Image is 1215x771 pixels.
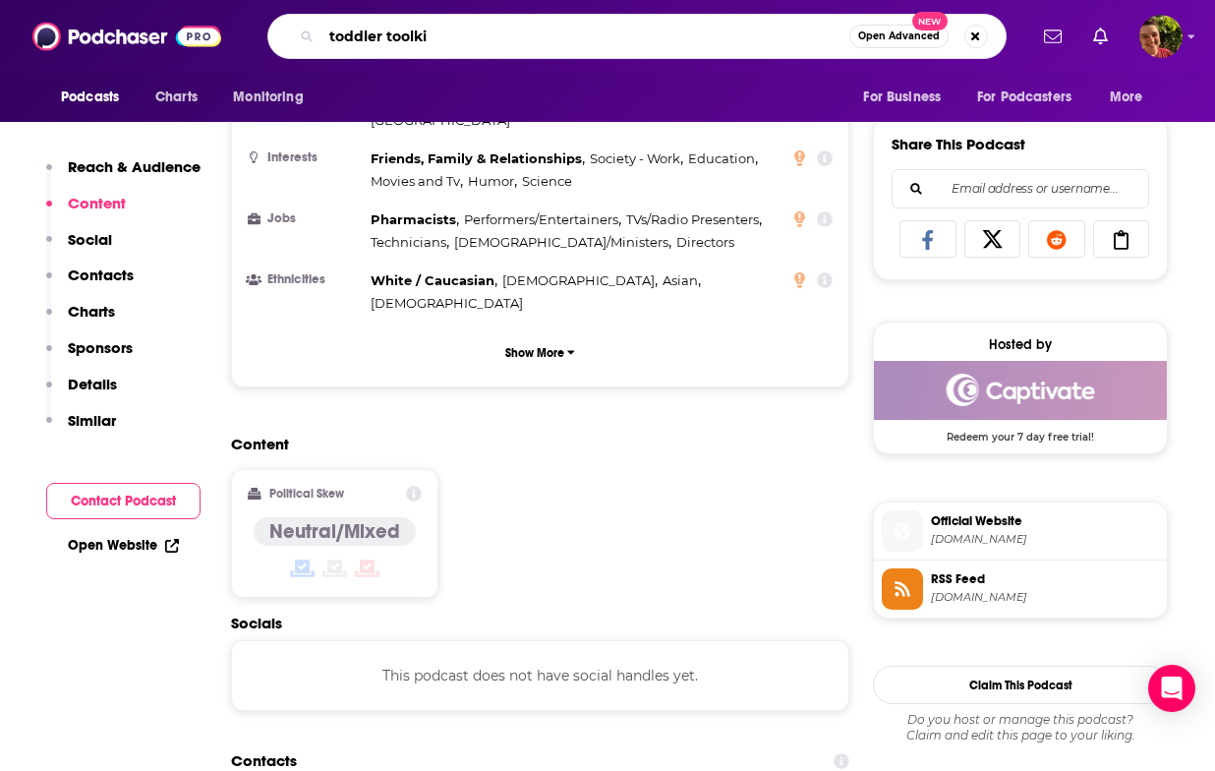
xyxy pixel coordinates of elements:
span: , [454,231,671,254]
span: , [464,208,621,231]
span: Friends, Family & Relationships [371,150,582,166]
span: Monitoring [233,84,303,111]
a: Charts [143,79,209,116]
span: Official Website [931,512,1159,530]
span: Pharmacists [371,211,456,227]
span: Open Advanced [858,31,940,41]
span: calmmamacoaching.com [931,532,1159,547]
span: For Business [863,84,941,111]
div: Open Intercom Messenger [1148,665,1195,712]
span: White / Caucasian [371,272,494,288]
span: , [371,269,497,292]
button: Charts [46,302,115,338]
span: [GEOGRAPHIC_DATA] [371,112,510,128]
p: Similar [68,411,116,430]
span: [DEMOGRAPHIC_DATA] [371,295,523,311]
span: Charts [155,84,198,111]
span: Science [522,173,572,189]
span: Technicians [371,234,446,250]
span: TVs/Radio Presenters [626,211,759,227]
a: Share on Facebook [899,220,956,258]
p: Content [68,194,126,212]
a: Official Website[DOMAIN_NAME] [882,510,1159,552]
p: Details [68,375,117,393]
button: Contact Podcast [46,483,201,519]
a: Show notifications dropdown [1036,20,1070,53]
button: Show profile menu [1139,15,1183,58]
span: , [371,231,449,254]
span: , [590,148,683,170]
h3: Share This Podcast [892,135,1025,153]
input: Email address or username... [908,170,1132,208]
button: open menu [1096,79,1168,116]
button: Social [46,230,112,267]
span: Directors [676,234,734,250]
button: Open AdvancedNew [849,25,949,48]
span: RSS Feed [931,570,1159,588]
p: Show More [505,346,564,360]
button: Show More [248,334,833,371]
span: New [912,12,948,30]
a: Copy Link [1093,220,1150,258]
span: feeds.captivate.fm [931,590,1159,605]
span: , [371,170,463,193]
div: Search followers [892,169,1149,208]
h3: Ethnicities [248,273,363,286]
span: Redeem your 7 day free trial! [874,420,1167,444]
span: , [626,208,762,231]
span: For Podcasters [977,84,1071,111]
p: Contacts [68,266,134,284]
input: Search podcasts, credits, & more... [321,21,849,52]
button: Content [46,194,126,230]
button: open menu [219,79,328,116]
h3: Interests [248,151,363,164]
span: , [502,269,658,292]
button: Reach & Audience [46,157,201,194]
span: Do you host or manage this podcast? [873,712,1168,728]
div: Hosted by [874,336,1167,353]
span: Education [688,150,755,166]
img: Captivate Deal: Redeem your 7 day free trial! [874,361,1167,420]
button: Sponsors [46,338,133,375]
h3: Jobs [248,212,363,225]
span: [DEMOGRAPHIC_DATA]/Ministers [454,234,668,250]
span: , [468,170,517,193]
h2: Socials [231,614,849,632]
span: More [1110,84,1143,111]
h4: Neutral/Mixed [269,519,400,544]
span: Asian [663,272,698,288]
span: Logged in as Marz [1139,15,1183,58]
button: open menu [47,79,145,116]
span: Podcasts [61,84,119,111]
div: This podcast does not have social handles yet. [231,640,849,711]
span: Performers/Entertainers [464,211,618,227]
p: Reach & Audience [68,157,201,176]
button: open menu [964,79,1100,116]
p: Charts [68,302,115,321]
span: Humor [468,173,514,189]
span: Society - Work [590,150,680,166]
button: open menu [849,79,965,116]
button: Claim This Podcast [873,666,1168,704]
a: Share on Reddit [1028,220,1085,258]
span: Movies and Tv [371,173,460,189]
span: [DEMOGRAPHIC_DATA] [502,272,655,288]
h2: Content [231,435,834,453]
span: , [371,208,459,231]
div: Search podcasts, credits, & more... [267,14,1007,59]
a: Share on X/Twitter [964,220,1021,258]
img: Podchaser - Follow, Share and Rate Podcasts [32,18,221,55]
img: User Profile [1139,15,1183,58]
span: , [371,148,585,170]
a: Open Website [68,537,179,554]
button: Contacts [46,266,134,302]
a: Captivate Deal: Redeem your 7 day free trial! [874,361,1167,442]
a: Show notifications dropdown [1085,20,1116,53]
div: Claim and edit this page to your liking. [873,712,1168,743]
a: RSS Feed[DOMAIN_NAME] [882,568,1159,610]
button: Details [46,375,117,411]
button: Similar [46,411,116,447]
p: Sponsors [68,338,133,357]
span: , [688,148,758,170]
